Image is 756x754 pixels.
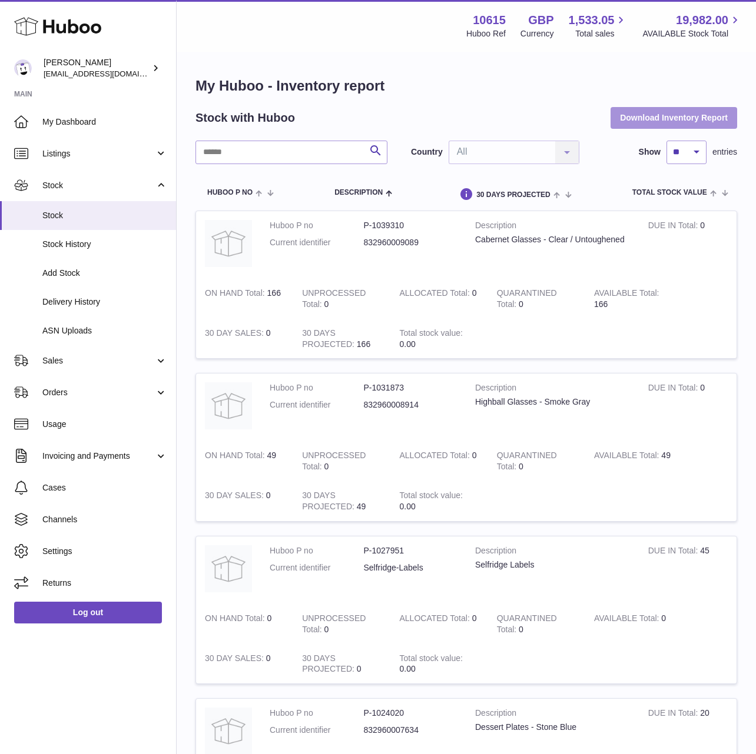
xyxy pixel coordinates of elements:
strong: Description [475,382,631,396]
label: Country [411,146,443,158]
strong: UNPROCESSED Total [302,288,366,312]
td: 45 [639,536,737,604]
img: product image [205,382,252,429]
strong: Description [475,545,631,559]
strong: Description [475,708,631,722]
span: Total sales [575,28,628,39]
button: Download Inventory Report [611,107,737,128]
dd: 832960009089 [364,237,458,248]
strong: UNPROCESSED Total [302,451,366,474]
td: 0 [585,604,682,644]
span: Settings [42,546,167,557]
strong: ON HAND Total [205,613,267,626]
span: Sales [42,355,155,366]
strong: 30 DAYS PROJECTED [302,328,357,352]
strong: DUE IN Total [648,708,700,720]
span: 0.00 [399,339,415,349]
strong: ALLOCATED Total [399,613,472,626]
dt: Huboo P no [270,382,364,393]
strong: DUE IN Total [648,546,700,558]
strong: 30 DAY SALES [205,491,266,503]
strong: DUE IN Total [648,383,700,395]
strong: ON HAND Total [205,288,267,301]
span: 19,982.00 [676,12,728,28]
dd: 832960008914 [364,399,458,411]
td: 0 [196,604,293,644]
dd: P-1027951 [364,545,458,556]
span: Invoicing and Payments [42,451,155,462]
h2: Stock with Huboo [195,110,295,126]
span: 0.00 [399,664,415,673]
span: Returns [42,578,167,589]
td: 166 [196,279,293,319]
span: [EMAIL_ADDRESS][DOMAIN_NAME] [44,69,173,78]
strong: QUARANTINED Total [497,288,557,312]
div: Cabernet Glasses - Clear / Untoughened [475,234,631,245]
span: Stock History [42,239,167,250]
span: Listings [42,148,155,159]
label: Show [639,146,661,158]
span: Stock [42,210,167,221]
span: Huboo P no [207,189,253,196]
dt: Current identifier [270,399,364,411]
strong: UNPROCESSED Total [302,613,366,637]
td: 166 [293,319,390,359]
strong: Total stock value [399,653,462,666]
td: 0 [196,644,293,684]
div: Highball Glasses - Smoke Gray [475,396,631,408]
span: Add Stock [42,268,167,279]
dt: Current identifier [270,562,364,573]
strong: ON HAND Total [205,451,267,463]
a: Log out [14,602,162,623]
dd: 832960007634 [364,725,458,736]
strong: 30 DAY SALES [205,328,266,341]
span: 30 DAYS PROJECTED [476,191,551,199]
img: fulfillment@fable.com [14,59,32,77]
div: Selfridge Labels [475,559,631,570]
h1: My Huboo - Inventory report [195,76,737,95]
strong: AVAILABLE Total [594,451,661,463]
span: My Dashboard [42,116,167,128]
dt: Huboo P no [270,220,364,231]
td: 166 [585,279,682,319]
img: product image [205,220,252,267]
span: 1,533.05 [569,12,615,28]
td: 0 [390,604,488,644]
td: 0 [293,604,390,644]
td: 0 [293,644,390,684]
td: 0 [293,441,390,481]
dd: P-1031873 [364,382,458,393]
dd: P-1024020 [364,708,458,719]
span: AVAILABLE Stock Total [642,28,742,39]
img: product image [205,545,252,592]
span: 0 [519,299,523,309]
td: 0 [196,481,293,521]
td: 49 [293,481,390,521]
td: 0 [639,373,737,441]
span: Cases [42,482,167,493]
span: entries [712,146,737,158]
a: 19,982.00 AVAILABLE Stock Total [642,12,742,39]
strong: QUARANTINED Total [497,613,557,637]
span: Usage [42,419,167,430]
span: ASN Uploads [42,325,167,336]
dt: Huboo P no [270,545,364,556]
strong: ALLOCATED Total [399,288,472,301]
span: Stock [42,180,155,191]
strong: Total stock value [399,491,462,503]
span: Total stock value [632,189,707,196]
td: 49 [196,441,293,481]
span: 0 [519,462,523,471]
strong: 30 DAYS PROJECTED [302,653,357,677]
td: 49 [585,441,682,481]
div: Dessert Plates - Stone Blue [475,722,631,733]
div: Currency [520,28,554,39]
strong: GBP [528,12,553,28]
strong: 30 DAYS PROJECTED [302,491,357,514]
strong: Total stock value [399,328,462,341]
div: [PERSON_NAME] [44,57,150,79]
dt: Huboo P no [270,708,364,719]
span: Orders [42,387,155,398]
span: Delivery History [42,296,167,308]
span: 0 [519,625,523,634]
